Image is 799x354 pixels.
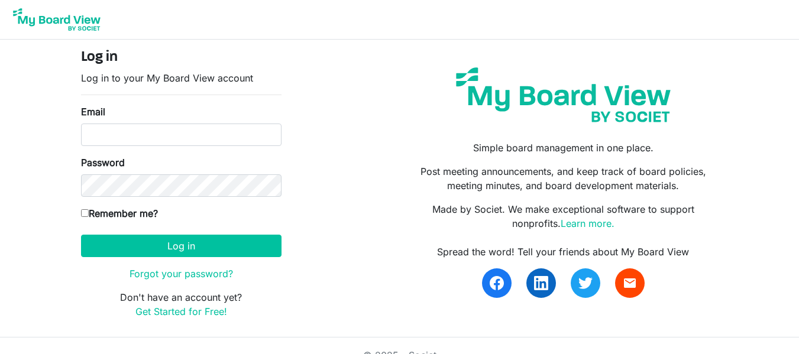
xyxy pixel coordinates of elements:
img: my-board-view-societ.svg [447,59,680,131]
button: Log in [81,235,282,257]
p: Made by Societ. We make exceptional software to support nonprofits. [408,202,718,230]
a: Get Started for Free! [135,306,227,317]
a: Forgot your password? [130,268,233,280]
img: facebook.svg [490,276,504,290]
input: Remember me? [81,209,89,217]
span: email [623,276,637,290]
img: My Board View Logo [9,5,104,34]
label: Email [81,105,105,119]
div: Spread the word! Tell your friends about My Board View [408,245,718,259]
img: twitter.svg [578,276,593,290]
label: Remember me? [81,206,158,220]
a: email [615,268,645,298]
p: Post meeting announcements, and keep track of board policies, meeting minutes, and board developm... [408,164,718,193]
p: Don't have an account yet? [81,290,282,319]
p: Simple board management in one place. [408,141,718,155]
img: linkedin.svg [534,276,548,290]
h4: Log in [81,49,282,66]
label: Password [81,155,125,170]
p: Log in to your My Board View account [81,71,282,85]
a: Learn more. [561,217,614,229]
